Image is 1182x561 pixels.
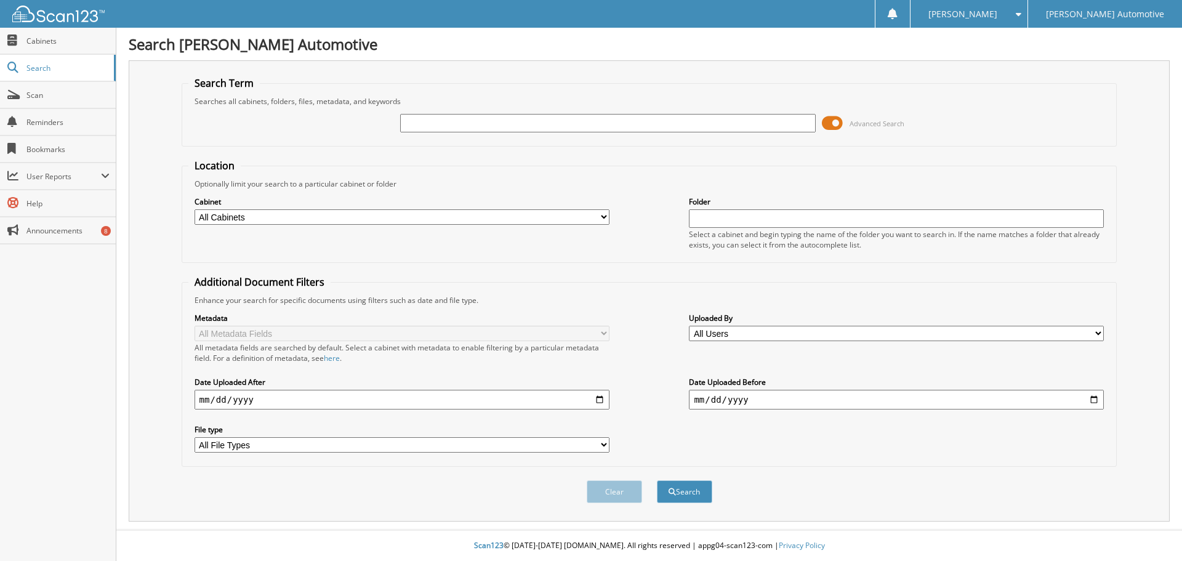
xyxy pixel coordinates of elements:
span: [PERSON_NAME] Automotive [1046,10,1164,18]
input: start [195,390,609,410]
label: Date Uploaded After [195,377,609,387]
label: Metadata [195,313,609,323]
legend: Location [188,159,241,172]
span: Advanced Search [850,119,904,128]
button: Search [657,480,712,503]
h1: Search [PERSON_NAME] Automotive [129,34,1170,54]
span: Search [26,63,108,73]
button: Clear [587,480,642,503]
div: © [DATE]-[DATE] [DOMAIN_NAME]. All rights reserved | appg04-scan123-com | [116,531,1182,561]
label: Uploaded By [689,313,1104,323]
legend: Search Term [188,76,260,90]
span: Bookmarks [26,144,110,155]
label: Cabinet [195,196,609,207]
span: Scan [26,90,110,100]
img: scan123-logo-white.svg [12,6,105,22]
a: here [324,353,340,363]
div: All metadata fields are searched by default. Select a cabinet with metadata to enable filtering b... [195,342,609,363]
div: 8 [101,226,111,236]
span: [PERSON_NAME] [928,10,997,18]
div: Select a cabinet and begin typing the name of the folder you want to search in. If the name match... [689,229,1104,250]
span: Announcements [26,225,110,236]
a: Privacy Policy [779,540,825,551]
span: User Reports [26,171,101,182]
span: Reminders [26,117,110,127]
div: Enhance your search for specific documents using filters such as date and file type. [188,295,1111,305]
span: Help [26,198,110,209]
span: Scan123 [474,540,504,551]
div: Searches all cabinets, folders, files, metadata, and keywords [188,96,1111,107]
label: Folder [689,196,1104,207]
label: File type [195,424,609,435]
div: Optionally limit your search to a particular cabinet or folder [188,179,1111,189]
input: end [689,390,1104,410]
label: Date Uploaded Before [689,377,1104,387]
span: Cabinets [26,36,110,46]
legend: Additional Document Filters [188,275,331,289]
